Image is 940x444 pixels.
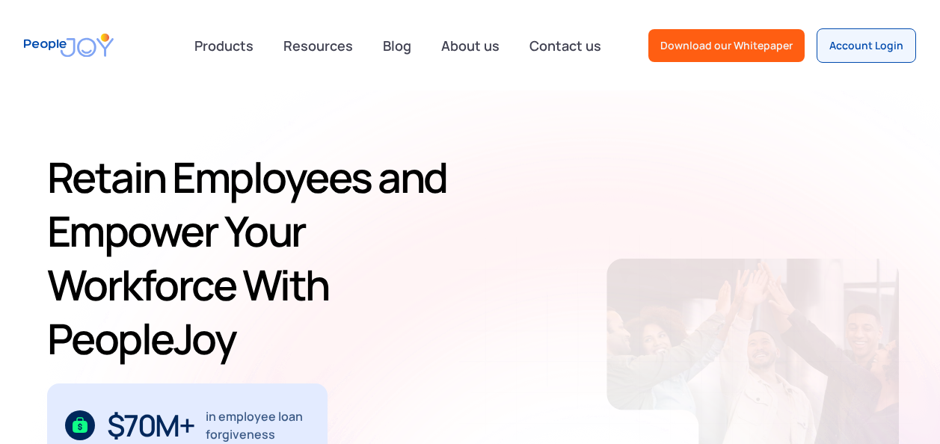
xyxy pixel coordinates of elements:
[206,407,310,443] div: in employee loan forgiveness
[432,29,509,62] a: About us
[660,38,793,53] div: Download our Whitepaper
[648,29,805,62] a: Download our Whitepaper
[47,150,481,366] h1: Retain Employees and Empower Your Workforce With PeopleJoy
[374,29,420,62] a: Blog
[24,24,114,67] a: home
[107,413,194,437] div: $70M+
[274,29,362,62] a: Resources
[829,38,903,53] div: Account Login
[520,29,610,62] a: Contact us
[817,28,916,63] a: Account Login
[185,31,262,61] div: Products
